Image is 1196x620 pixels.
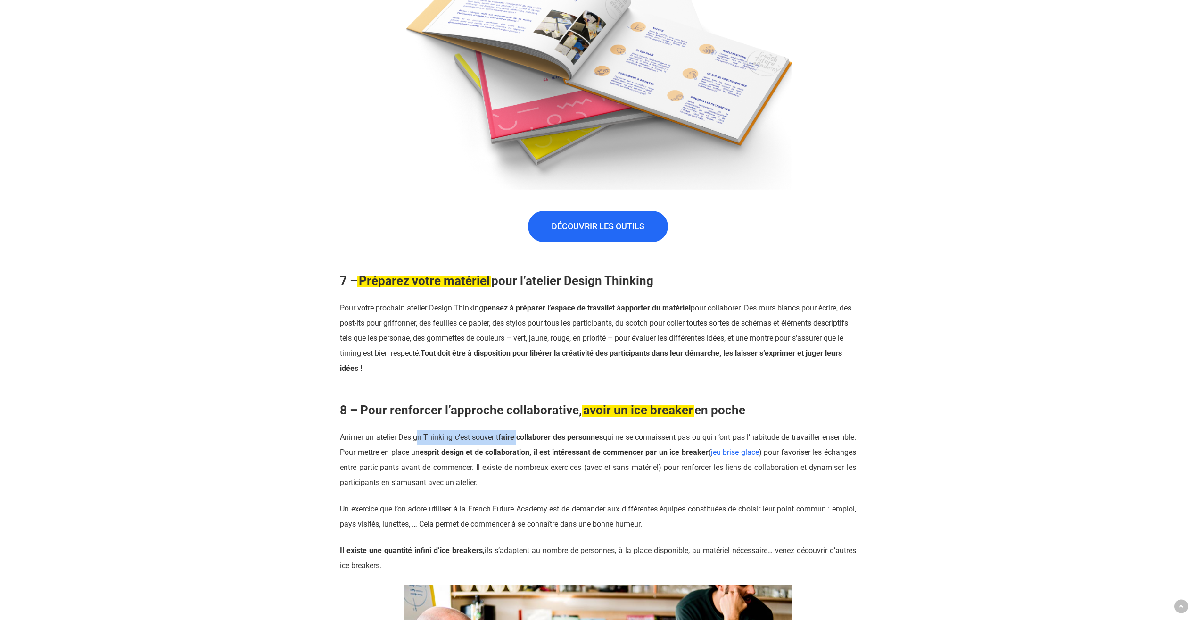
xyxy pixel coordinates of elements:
span: Pour votre prochain atelier Design Thinking et à pour collaborer. Des murs blancs pour écrire, de... [340,303,851,373]
span: ils s’adaptent au nombre de personnes, à la place disponible, au matériel nécessaire… venez décou... [340,546,856,570]
b: 8 – Pour renforcer l’approche collaborative, en poche [340,403,745,417]
a: DÉCOUVRIR LES OUTILS [528,211,668,242]
span: Animer un atelier Design Thinking c’est souvent qui ne se connaissent pas ou qui n’ont pas l’habi... [340,433,856,487]
em: avoir un ice breaker [582,403,694,417]
a: jeu brise glace [711,448,759,457]
strong: esprit design et de collaboration, il est intéressant de commencer par un ice breaker [420,448,709,457]
strong: Il existe une quantité infini d’ice breakers, [340,546,485,555]
strong: faire collaborer des personnes [498,433,603,442]
span: DÉCOUVRIR LES OUTILS [552,222,644,231]
b: 7 – pour l’atelier Design Thinking [340,274,653,288]
strong: Tout doit être à disposition pour libérer la créativité des participants dans leur démarche, les ... [340,349,842,373]
span: Un exercice que l’on adore utiliser à la French Future Academy est de demander aux différentes éq... [340,504,856,528]
em: Préparez votre matériel [357,274,491,288]
strong: pensez à préparer l’espace de travail [483,303,609,312]
strong: apporter du matériel [621,303,691,312]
